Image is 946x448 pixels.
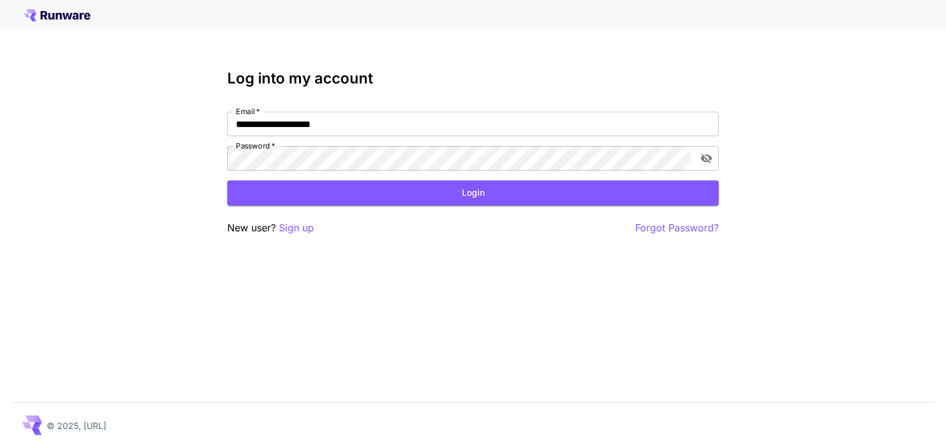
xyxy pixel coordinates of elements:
[236,141,275,151] label: Password
[635,220,719,236] button: Forgot Password?
[236,106,260,117] label: Email
[227,220,314,236] p: New user?
[695,147,717,169] button: toggle password visibility
[279,220,314,236] button: Sign up
[47,419,106,432] p: © 2025, [URL]
[227,180,719,206] button: Login
[227,70,719,87] h3: Log into my account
